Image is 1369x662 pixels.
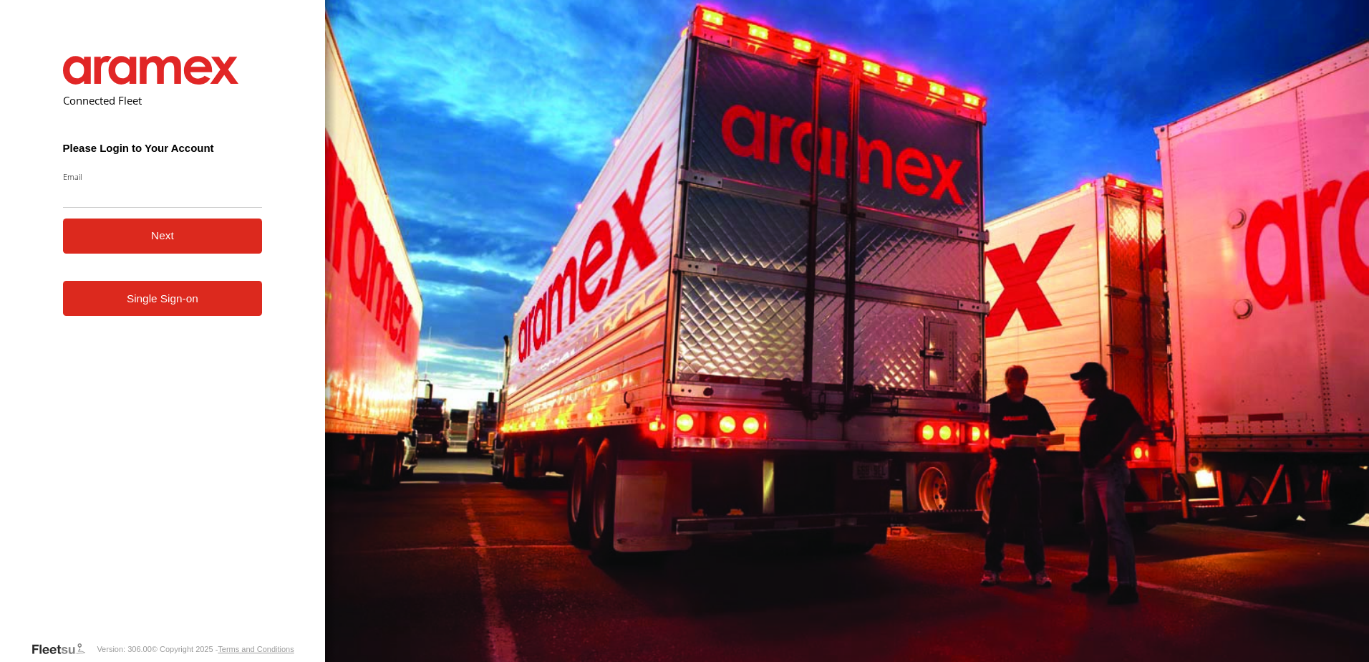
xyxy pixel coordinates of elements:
[218,645,294,653] a: Terms and Conditions
[63,219,263,254] button: Next
[63,56,239,85] img: Aramex
[63,93,263,107] h2: Connected Fleet
[63,281,263,316] a: Single Sign-on
[152,645,294,653] div: © Copyright 2025 -
[63,171,263,182] label: Email
[97,645,151,653] div: Version: 306.00
[63,142,263,154] h3: Please Login to Your Account
[31,642,97,656] a: Visit our Website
